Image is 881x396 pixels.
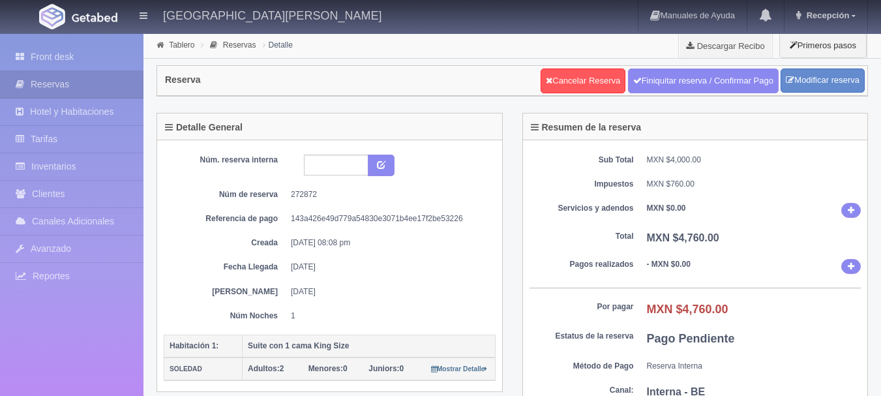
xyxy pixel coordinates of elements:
dt: [PERSON_NAME] [173,286,278,297]
a: Descargar Recibo [679,33,772,59]
th: Suite con 1 cama King Size [243,335,496,358]
small: Mostrar Detalle [431,365,488,373]
dt: Núm Noches [173,311,278,322]
h4: Reserva [165,75,201,85]
h4: [GEOGRAPHIC_DATA][PERSON_NAME] [163,7,381,23]
b: Habitación 1: [170,341,218,350]
dt: Núm de reserva [173,189,278,200]
dt: Canal: [530,385,634,396]
img: Getabed [72,12,117,22]
button: Primeros pasos [779,33,867,58]
a: Mostrar Detalle [431,364,488,373]
a: Modificar reserva [781,69,865,93]
b: MXN $4,760.00 [647,303,728,316]
span: 0 [368,364,404,373]
b: - MXN $0.00 [647,260,691,269]
dd: MXN $4,000.00 [647,155,861,166]
dd: Reserva Interna [647,361,861,372]
dt: Creada [173,237,278,249]
span: 0 [308,364,348,373]
b: MXN $4,760.00 [647,232,719,243]
span: Recepción [803,10,850,20]
dt: Total [530,231,634,242]
dd: 143a426e49d779a54830e3071b4ee17f2be53226 [291,213,486,224]
dd: 272872 [291,189,486,200]
h4: Resumen de la reserva [531,123,642,132]
b: Pago Pendiente [647,332,735,345]
dd: 1 [291,311,486,322]
strong: Menores: [308,364,343,373]
img: Getabed [39,4,65,29]
strong: Juniors: [368,364,399,373]
dt: Pagos realizados [530,259,634,270]
span: 2 [248,364,284,373]
dt: Impuestos [530,179,634,190]
dd: [DATE] 08:08 pm [291,237,486,249]
dt: Fecha Llegada [173,262,278,273]
b: MXN $0.00 [647,204,686,213]
dt: Por pagar [530,301,634,312]
dt: Sub Total [530,155,634,166]
h4: Detalle General [165,123,243,132]
dt: Servicios y adendos [530,203,634,214]
strong: Adultos: [248,364,280,373]
dt: Estatus de la reserva [530,331,634,342]
dt: Método de Pago [530,361,634,372]
li: Detalle [260,38,296,51]
a: Finiquitar reserva / Confirmar Pago [628,69,779,93]
dd: [DATE] [291,262,486,273]
dd: [DATE] [291,286,486,297]
a: Reservas [223,40,256,50]
a: Cancelar Reserva [541,69,625,93]
dd: MXN $760.00 [647,179,861,190]
dt: Núm. reserva interna [173,155,278,166]
small: SOLEDAD [170,365,202,373]
dt: Referencia de pago [173,213,278,224]
a: Tablero [169,40,194,50]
